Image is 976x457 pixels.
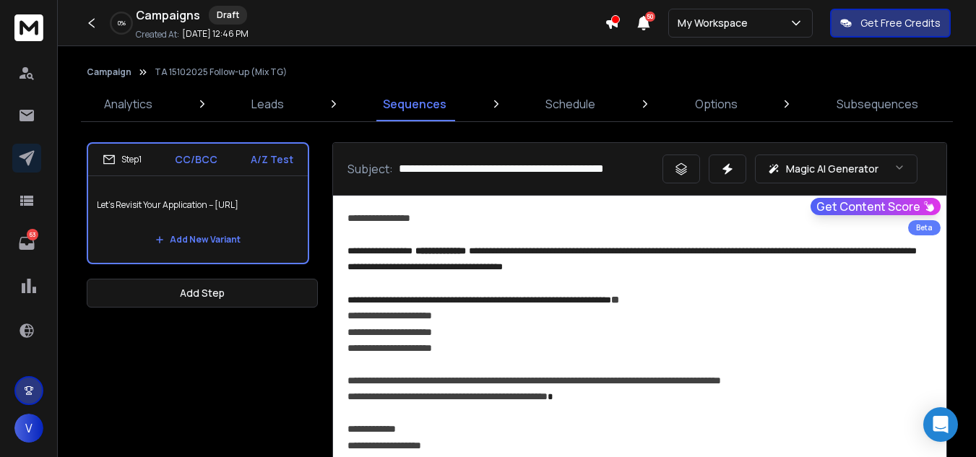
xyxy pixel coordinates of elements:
a: 63 [12,229,41,258]
p: Subsequences [837,95,918,113]
span: 50 [645,12,655,22]
a: Subsequences [828,87,927,121]
p: Options [695,95,738,113]
p: Created At: [136,29,179,40]
button: Campaign [87,66,131,78]
p: TA 15102025 Follow-up (Mix TG) [155,66,287,78]
a: Analytics [95,87,161,121]
p: Analytics [104,95,152,113]
button: Add Step [87,279,318,308]
a: Sequences [374,87,455,121]
p: Sequences [383,95,446,113]
p: Magic AI Generator [786,162,878,176]
p: My Workspace [678,16,753,30]
p: Schedule [545,95,595,113]
p: [DATE] 12:46 PM [182,28,249,40]
div: Beta [908,220,941,235]
button: Add New Variant [144,225,252,254]
a: Leads [243,87,293,121]
button: Magic AI Generator [755,154,917,183]
div: Draft [209,6,247,25]
a: Schedule [537,87,604,121]
button: Get Free Credits [830,9,951,38]
h1: Campaigns [136,6,200,24]
li: Step1CC/BCCA/Z TestLet’s Revisit Your Application – [URL]Add New Variant [87,142,309,264]
button: V [14,414,43,443]
a: Options [686,87,746,121]
div: Open Intercom Messenger [923,407,958,442]
p: Subject: [347,160,393,178]
p: Get Free Credits [860,16,941,30]
p: CC/BCC [175,152,217,167]
p: A/Z Test [251,152,293,167]
p: Leads [251,95,284,113]
button: Get Content Score [811,198,941,215]
p: Let’s Revisit Your Application – [URL] [97,185,299,225]
div: Step 1 [103,153,142,166]
p: 0 % [118,19,126,27]
p: 63 [27,229,38,240]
